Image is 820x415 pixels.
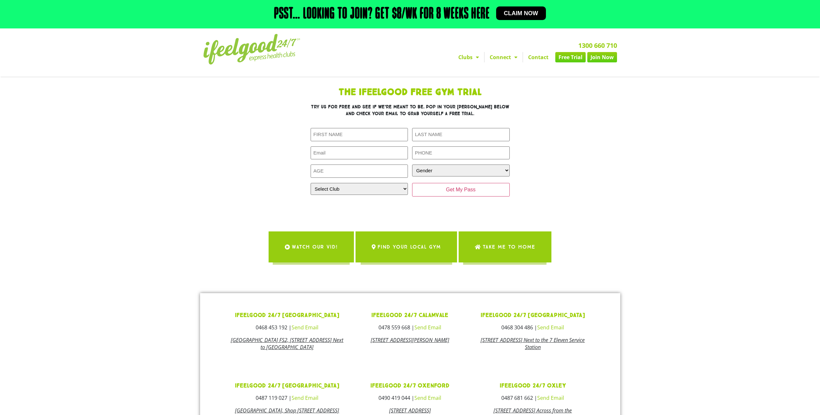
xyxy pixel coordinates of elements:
[235,312,339,319] a: ifeelgood 24/7 [GEOGRAPHIC_DATA]
[453,52,484,62] a: Clubs
[578,41,617,50] a: 1300 660 710
[476,395,589,400] h3: 0487 681 662 |
[311,165,408,178] input: AGE
[353,395,466,400] h3: 0490 419 044 |
[481,312,585,319] a: ifeelgood 24/7 [GEOGRAPHIC_DATA]
[274,6,490,22] h2: Psst… Looking to join? Get $8/wk for 8 weeks here
[459,231,551,262] a: Take me to Home
[235,382,339,389] a: ifeelgood 24/7 [GEOGRAPHIC_DATA]
[412,146,510,160] input: PHONE
[231,395,344,400] h3: 0487 119 027 |
[476,325,589,330] h3: 0468 304 486 |
[235,407,339,414] a: [GEOGRAPHIC_DATA], Shop [STREET_ADDRESS]
[587,52,617,62] a: Join Now
[504,10,538,16] span: Claim now
[269,231,354,262] a: WATCH OUR VID!
[496,6,546,20] a: Claim now
[414,324,441,331] a: Send Email
[483,238,535,256] span: Take me to Home
[292,394,318,401] a: Send Email
[378,238,441,256] span: Find Your Local Gym
[412,183,510,197] input: Get My Pass
[389,407,431,414] a: [STREET_ADDRESS]
[311,146,408,160] input: Email
[231,336,343,351] a: [GEOGRAPHIC_DATA] FS2, [STREET_ADDRESS] Next to [GEOGRAPHIC_DATA]
[292,324,318,331] a: Send Email
[414,394,441,401] a: Send Email
[371,312,448,319] a: ifeelgood 24/7 Calamvale
[523,52,554,62] a: Contact
[268,88,552,97] h1: The IfeelGood Free Gym Trial
[412,128,510,141] input: LAST NAME
[311,103,510,117] h3: Try us for free and see if we’re meant to be. Pop in your [PERSON_NAME] below and check your emai...
[311,128,408,141] input: FIRST NAME
[537,324,564,331] a: Send Email
[350,52,617,62] nav: Menu
[481,336,585,351] a: [STREET_ADDRESS] Next to the 7 Eleven Service Station
[537,394,564,401] a: Send Email
[356,231,457,262] a: Find Your Local Gym
[292,238,338,256] span: WATCH OUR VID!
[231,325,344,330] h3: 0468 453 192 |
[500,382,566,389] a: ifeelgood 24/7 Oxley
[485,52,523,62] a: Connect
[555,52,586,62] a: Free Trial
[370,382,450,389] a: ifeelgood 24/7 Oxenford
[371,336,449,344] a: [STREET_ADDRESS][PERSON_NAME]
[353,325,466,330] h3: 0478 559 668 |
